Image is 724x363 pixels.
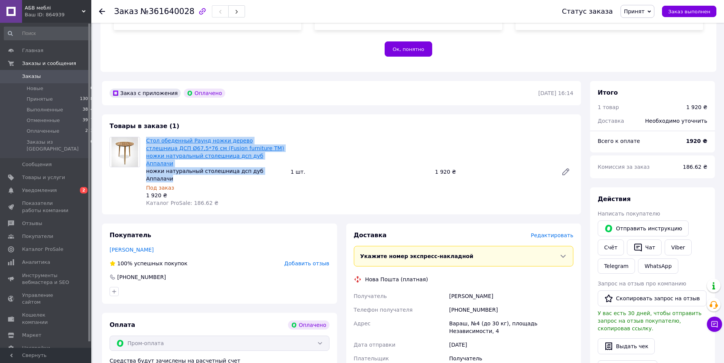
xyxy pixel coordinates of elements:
[354,293,387,299] span: Получатель
[354,231,387,239] span: Доставка
[354,307,413,313] span: Телефон получателя
[110,122,179,130] span: Товары в заказе (1)
[22,47,43,54] span: Главная
[27,117,60,124] span: Отмененные
[360,253,474,259] span: Укажите номер экспресс-накладной
[22,187,57,194] span: Уведомления
[641,113,712,129] div: Необходимо уточнить
[110,321,135,328] span: Оплата
[22,161,52,168] span: Сообщения
[99,8,105,15] div: Вернуться назад
[627,239,662,255] button: Чат
[288,166,432,177] div: 1 шт.
[538,90,573,96] time: [DATE] 16:14
[146,185,174,191] span: Под заказ
[598,258,635,274] a: Telegram
[354,320,371,327] span: Адрес
[432,166,555,177] div: 1 920 ₴
[447,289,575,303] div: [PERSON_NAME]
[598,338,655,354] button: Выдать чек
[91,139,93,152] span: 0
[22,312,70,325] span: Кошелек компании
[598,310,702,331] span: У вас есть 30 дней, чтобы отправить запрос на отзыв покупателю, скопировав ссылку.
[22,73,41,80] span: Заказы
[22,332,41,339] span: Маркет
[25,5,82,11] span: АБВ меблі
[686,103,707,111] div: 1 920 ₴
[598,239,624,255] button: Cчёт
[22,233,53,240] span: Покупатели
[114,7,138,16] span: Заказ
[110,231,151,239] span: Покупатель
[140,7,194,16] span: №361640028
[110,260,188,267] div: успешных покупок
[598,195,631,203] span: Действия
[598,89,618,96] span: Итого
[146,192,285,199] div: 1 920 ₴
[598,138,640,144] span: Всего к оплате
[598,220,689,236] button: Отправить инструкцию
[85,128,93,135] span: 233
[668,9,710,14] span: Заказ выполнен
[598,290,706,306] button: Скопировать запрос на отзыв
[80,96,93,103] span: 13098
[447,338,575,352] div: [DATE]
[707,317,722,332] button: Чат с покупателем
[665,239,691,255] a: Viber
[598,281,686,287] span: Запрос на отзыв про компанию
[27,96,53,103] span: Принятые
[531,232,573,238] span: Редактировать
[22,174,65,181] span: Товары и услуги
[111,137,138,167] img: Стол обеденный Раунд ножки дерево стлешница ДСП Ø67,5*76 см (Fusion furniture ТМ) ножки натуральн...
[110,247,154,253] a: [PERSON_NAME]
[116,273,167,281] div: [PHONE_NUMBER]
[354,355,389,361] span: Плательщик
[284,260,329,266] span: Добавить отзыв
[638,258,678,274] a: WhatsApp
[25,11,91,18] div: Ваш ID: 864939
[22,292,70,306] span: Управление сайтом
[27,139,91,152] span: Заказы из [GEOGRAPHIC_DATA]
[393,46,424,52] span: Ок, понятно
[22,272,70,286] span: Инструменты вебмастера и SEO
[27,106,63,113] span: Выполненные
[22,259,50,266] span: Аналитика
[83,106,93,113] span: 3884
[22,345,50,352] span: Настройки
[598,164,650,170] span: Комиссия за заказ
[598,104,619,110] span: 1 товар
[288,320,329,330] div: Оплачено
[354,342,396,348] span: Дата отправки
[598,118,624,124] span: Доставка
[22,60,76,67] span: Заказы и сообщения
[22,246,63,253] span: Каталог ProSale
[662,6,716,17] button: Заказ выполнен
[80,187,88,193] span: 2
[146,200,218,206] span: Каталог ProSale: 186.62 ₴
[4,27,94,40] input: Поиск
[146,138,284,166] a: Стол обеденный Раунд ножки дерево стлешница ДСП Ø67,5*76 см (Fusion furniture ТМ) ножки натуральн...
[110,89,181,98] div: Заказ с приложения
[558,164,573,179] a: Редактировать
[146,167,285,182] div: ножки натуральный столешница дсп дуб Аппалачи
[624,8,644,14] span: Принят
[117,260,132,266] span: 100%
[447,303,575,317] div: [PHONE_NUMBER]
[447,317,575,338] div: Вараш, №4 (до 30 кг), площадь Независимости, 4
[22,220,42,227] span: Отзывы
[598,211,660,217] span: Написать покупателю
[91,85,93,92] span: 0
[27,85,43,92] span: Новые
[686,138,707,144] b: 1920 ₴
[22,200,70,214] span: Показатели работы компании
[683,164,707,170] span: 186.62 ₴
[184,89,225,98] div: Оплачено
[562,8,613,15] div: Статус заказа
[27,128,59,135] span: Оплаченные
[385,41,432,57] button: Ок, понятно
[83,117,93,124] span: 3917
[363,276,430,283] div: Нова Пошта (платная)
